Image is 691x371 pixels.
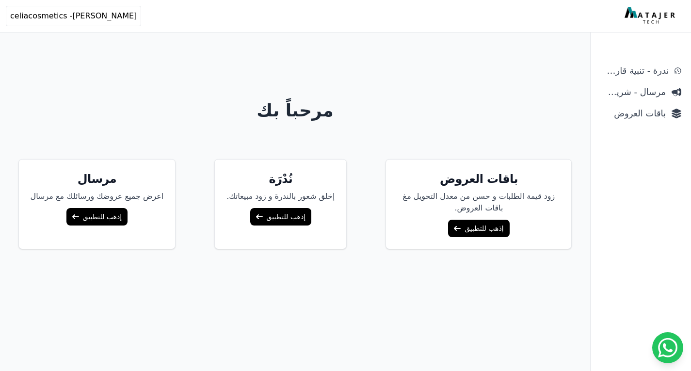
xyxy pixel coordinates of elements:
a: إذهب للتطبيق [66,208,128,226]
button: celiacosmetics -[PERSON_NAME] [6,6,141,26]
p: إخلق شعور بالندرة و زود مبيعاتك. [226,191,335,202]
img: MatajerTech Logo [625,7,677,25]
span: باقات العروض [600,107,666,120]
span: مرسال - شريط دعاية [600,85,666,99]
h5: نُدْرَة [226,171,335,187]
p: زود قيمة الطلبات و حسن من معدل التحويل مغ باقات العروض. [398,191,560,214]
h5: مرسال [31,171,164,187]
p: اعرض جميع عروضك ورسائلك مع مرسال [31,191,164,202]
a: إذهب للتطبيق [250,208,311,226]
span: celiacosmetics -[PERSON_NAME] [10,10,137,22]
a: إذهب للتطبيق [448,220,509,237]
span: ندرة - تنبية قارب علي النفاذ [600,64,669,78]
h5: باقات العروض [398,171,560,187]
